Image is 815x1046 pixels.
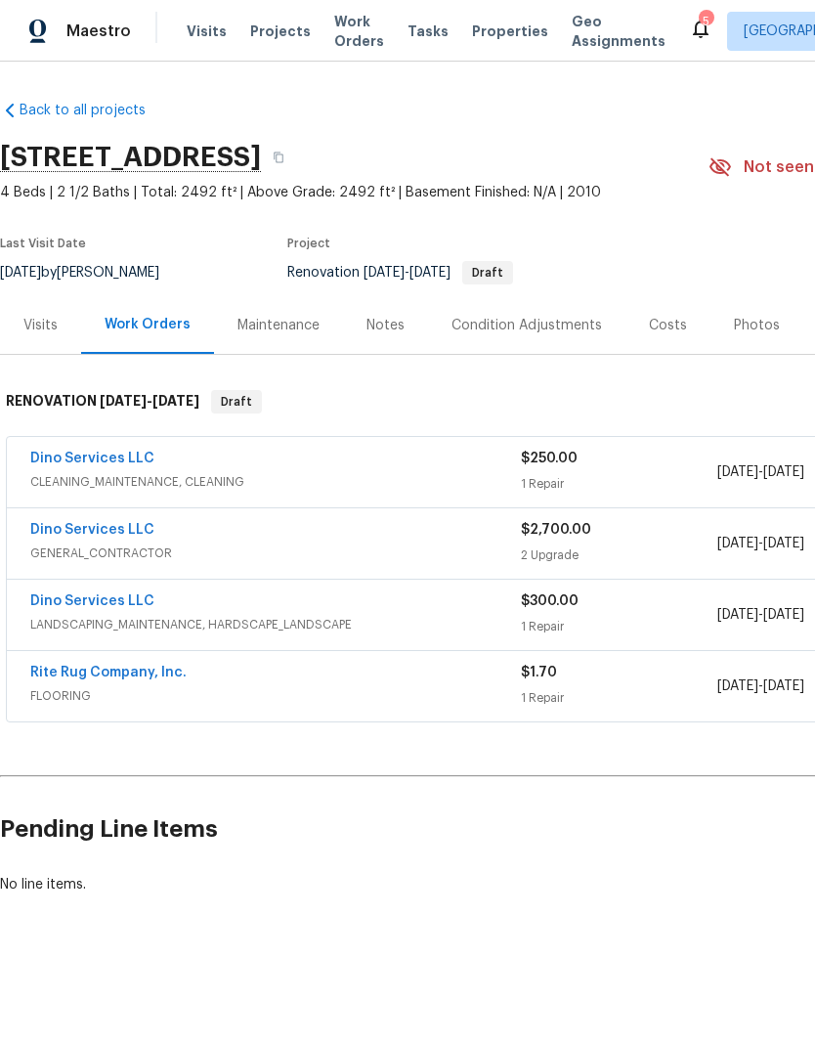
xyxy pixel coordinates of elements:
[30,472,521,492] span: CLEANING_MAINTENANCE, CLEANING
[472,22,548,41] span: Properties
[66,22,131,41] span: Maestro
[464,267,511,279] span: Draft
[521,617,717,636] div: 1 Repair
[237,316,320,335] div: Maintenance
[366,316,405,335] div: Notes
[521,594,579,608] span: $300.00
[30,615,521,634] span: LANDSCAPING_MAINTENANCE, HARDSCAPE_LANDSCAPE
[521,666,557,679] span: $1.70
[763,608,804,622] span: [DATE]
[287,266,513,280] span: Renovation
[407,24,449,38] span: Tasks
[717,679,758,693] span: [DATE]
[409,266,450,280] span: [DATE]
[572,12,665,51] span: Geo Assignments
[152,394,199,408] span: [DATE]
[287,238,330,249] span: Project
[451,316,602,335] div: Condition Adjustments
[763,679,804,693] span: [DATE]
[30,686,521,706] span: FLOORING
[364,266,405,280] span: [DATE]
[187,22,227,41] span: Visits
[649,316,687,335] div: Costs
[30,452,154,465] a: Dino Services LLC
[763,465,804,479] span: [DATE]
[717,462,804,482] span: -
[521,545,717,565] div: 2 Upgrade
[100,394,147,408] span: [DATE]
[717,605,804,625] span: -
[734,316,780,335] div: Photos
[334,12,384,51] span: Work Orders
[250,22,311,41] span: Projects
[6,390,199,414] h6: RENOVATION
[717,608,758,622] span: [DATE]
[30,594,154,608] a: Dino Services LLC
[717,676,804,696] span: -
[30,666,187,679] a: Rite Rug Company, Inc.
[364,266,450,280] span: -
[717,534,804,553] span: -
[23,316,58,335] div: Visits
[521,452,578,465] span: $250.00
[521,523,591,537] span: $2,700.00
[213,392,260,412] span: Draft
[763,537,804,550] span: [DATE]
[105,315,191,334] div: Work Orders
[521,474,717,494] div: 1 Repair
[717,537,758,550] span: [DATE]
[699,12,712,31] div: 5
[261,140,296,175] button: Copy Address
[717,465,758,479] span: [DATE]
[100,394,199,408] span: -
[30,544,521,563] span: GENERAL_CONTRACTOR
[30,523,154,537] a: Dino Services LLC
[521,688,717,708] div: 1 Repair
